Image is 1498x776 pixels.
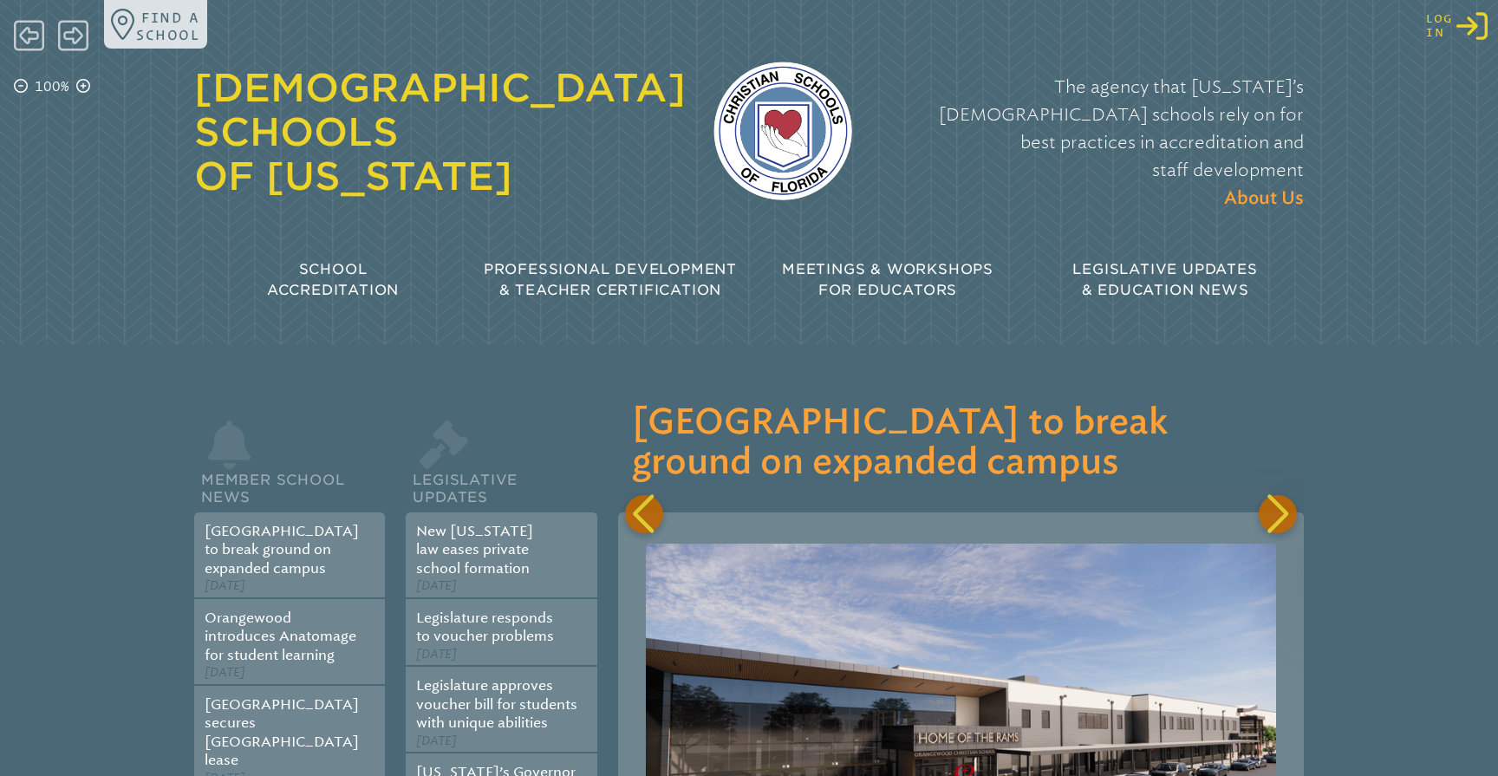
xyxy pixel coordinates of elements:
[14,18,44,53] span: Back
[632,403,1290,483] h3: [GEOGRAPHIC_DATA] to break ground on expanded campus
[1072,261,1257,298] span: Legislative Updates & Education News
[416,610,554,644] a: Legislature responds to voucher problems
[58,18,88,53] span: Forward
[1224,190,1304,207] span: About Us
[267,261,399,298] span: School Accreditation
[416,578,457,593] span: [DATE]
[205,665,245,680] span: [DATE]
[205,578,245,593] span: [DATE]
[484,261,737,298] span: Professional Development & Teacher Certification
[31,76,73,97] p: 100%
[205,696,359,768] a: [GEOGRAPHIC_DATA] secures [GEOGRAPHIC_DATA] lease
[416,523,533,577] a: New [US_STATE] law eases private school formation
[416,734,457,748] span: [DATE]
[406,450,596,512] h2: Legislative Updates
[136,9,200,43] p: Find a school
[939,76,1304,180] span: The agency that [US_STATE]’s [DEMOGRAPHIC_DATA] schools rely on for best practices in accreditati...
[416,677,577,731] a: Legislature approves voucher bill for students with unique abilities
[782,261,993,298] span: Meetings & Workshops for Educators
[194,450,385,512] h2: Member School News
[1426,12,1453,39] span: Log in
[625,495,663,533] div: Previous slide
[205,610,356,663] a: Orangewood introduces Anatomage for student learning
[205,523,359,577] a: [GEOGRAPHIC_DATA] to break ground on expanded campus
[1259,495,1297,533] div: Next slide
[416,647,457,662] span: [DATE]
